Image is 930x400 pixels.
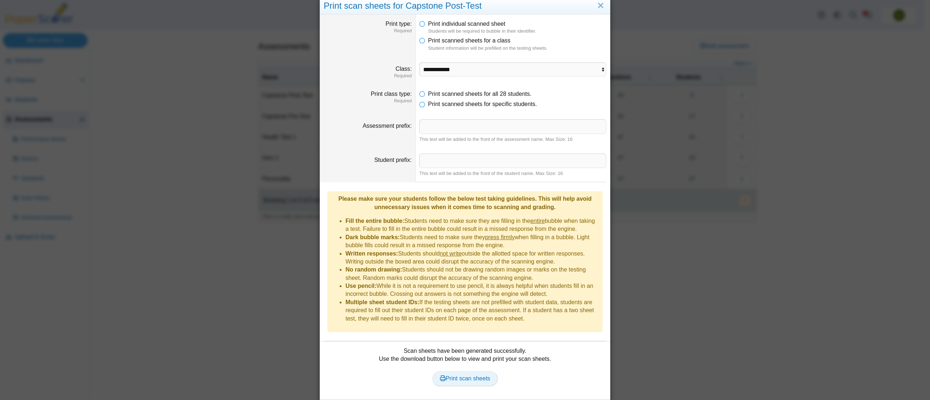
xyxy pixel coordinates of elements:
span: Print scanned sheets for all 28 students. [428,91,531,97]
b: Use pencil: [345,283,376,289]
b: Multiple sheet student IDs: [345,299,420,305]
li: Students need to make sure they when filling in a bubble. Light bubble fills could result in a mi... [345,233,599,250]
li: Students should not be drawing random images or marks on the testing sheet. Random marks could di... [345,266,599,282]
u: press firmly [485,234,515,240]
li: Students need to make sure they are filling in the bubble when taking a test. Failure to fill in ... [345,217,599,233]
label: Assessment prefix [363,123,412,129]
span: Print scan sheets [440,375,490,381]
span: Print scanned sheets for specific students. [428,101,537,107]
span: Print individual scanned sheet [428,21,505,27]
b: Dark bubble marks: [345,234,400,240]
dfn: Required [324,73,412,79]
dfn: Required [324,98,412,104]
u: not write [440,250,461,257]
dfn: Student information will be prefilled on the testing sheets. [428,45,606,52]
div: This text will be added to the front of the student name. Max Size: 16 [419,170,606,177]
span: Print scanned sheets for a class [428,37,510,44]
label: Student prefix [374,157,412,163]
b: No random drawing: [345,266,402,273]
b: Fill the entire bubble: [345,218,404,224]
b: Written responses: [345,250,398,257]
a: Print scan sheets [432,371,498,386]
b: Please make sure your students follow the below test taking guidelines. This will help avoid unne... [338,196,591,210]
dfn: Students will be required to bubble in their identifier. [428,28,606,34]
li: If the testing sheets are not prefilled with student data, students are required to fill out thei... [345,298,599,323]
label: Class [396,66,412,72]
div: This text will be added to the front of the assessment name. Max Size: 16 [419,136,606,143]
li: Students should outside the allotted space for written responses. Writing outside the boxed area ... [345,250,599,266]
u: entire [530,218,545,224]
label: Print class type [371,91,412,97]
label: Print type [385,21,412,27]
li: While it is not a requirement to use pencil, it is always helpful when students fill in an incorr... [345,282,599,298]
div: Scan sheets have been generated successfully. Use the download button below to view and print you... [324,347,606,394]
dfn: Required [324,28,412,34]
